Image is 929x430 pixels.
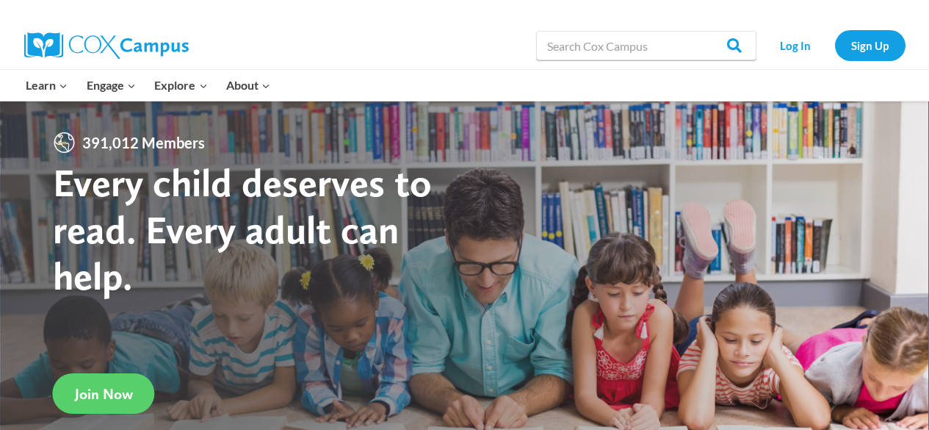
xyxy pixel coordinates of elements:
input: Search Cox Campus [536,31,756,60]
span: Learn [26,76,68,95]
span: Explore [154,76,207,95]
nav: Primary Navigation [17,70,280,101]
span: Engage [87,76,136,95]
span: About [226,76,270,95]
span: Join Now [75,385,133,403]
strong: Every child deserves to read. Every adult can help. [53,159,432,299]
a: Join Now [53,373,155,414]
img: Cox Campus [24,32,189,59]
nav: Secondary Navigation [764,30,905,60]
a: Log In [764,30,828,60]
span: 391,012 Members [76,131,211,154]
a: Sign Up [835,30,905,60]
